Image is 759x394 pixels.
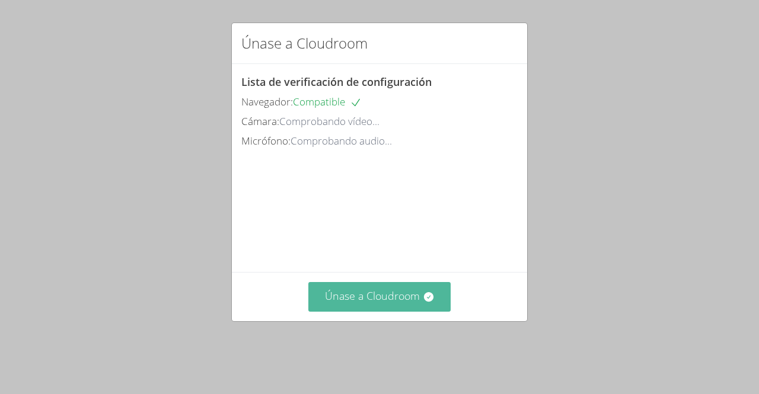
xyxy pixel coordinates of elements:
font: Cámara: [241,114,279,128]
font: Compatible [293,95,345,108]
font: Únase a Cloudroom [325,289,420,303]
font: Navegador: [241,95,293,108]
font: Únase a Cloudroom [241,33,368,53]
font: Lista de verificación de configuración [241,75,432,89]
font: Comprobando vídeo... [279,114,379,128]
font: Micrófono: [241,134,291,148]
button: Únase a Cloudroom [308,282,451,311]
font: Comprobando audio... [291,134,392,148]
